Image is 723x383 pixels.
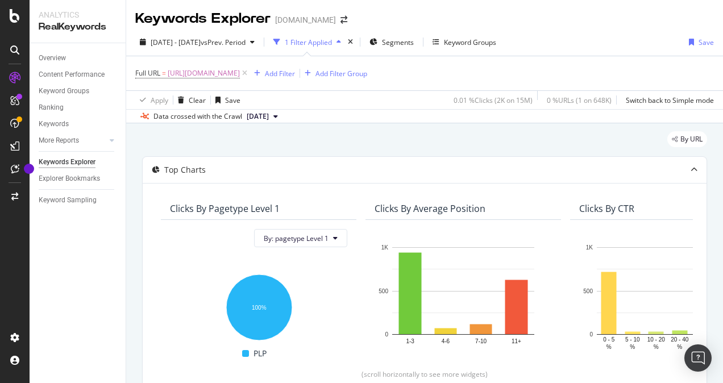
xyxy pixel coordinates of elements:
[606,344,612,350] text: %
[626,95,714,105] div: Switch back to Simple mode
[247,111,269,122] span: 2025 Aug. 16th
[173,91,206,109] button: Clear
[254,347,267,360] span: PLP
[39,156,95,168] div: Keywords Explorer
[680,136,703,143] span: By URL
[170,269,347,342] svg: A chart.
[39,69,105,81] div: Content Performance
[603,336,614,343] text: 0 - 5
[39,194,97,206] div: Keyword Sampling
[684,33,714,51] button: Save
[428,33,501,51] button: Keyword Groups
[24,164,34,174] div: Tooltip anchor
[164,164,206,176] div: Top Charts
[444,38,496,47] div: Keyword Groups
[699,38,714,47] div: Save
[625,336,640,343] text: 5 - 10
[39,173,118,185] a: Explorer Bookmarks
[340,16,347,24] div: arrow-right-arrow-left
[579,203,634,214] div: Clicks By CTR
[39,135,79,147] div: More Reports
[300,66,367,80] button: Add Filter Group
[225,95,240,105] div: Save
[39,156,118,168] a: Keywords Explorer
[135,9,271,28] div: Keywords Explorer
[630,344,635,350] text: %
[684,344,712,372] div: Open Intercom Messenger
[135,91,168,109] button: Apply
[442,338,450,344] text: 4-6
[39,69,118,81] a: Content Performance
[583,288,593,294] text: 500
[39,135,106,147] a: More Reports
[242,110,282,123] button: [DATE]
[250,66,295,80] button: Add Filter
[135,33,259,51] button: [DATE] - [DATE]vsPrev. Period
[254,229,347,247] button: By: pagetype Level 1
[39,118,69,130] div: Keywords
[621,91,714,109] button: Switch back to Simple mode
[135,68,160,78] span: Full URL
[385,331,388,338] text: 0
[39,52,118,64] a: Overview
[475,338,487,344] text: 7-10
[382,38,414,47] span: Segments
[667,131,707,147] div: legacy label
[39,194,118,206] a: Keyword Sampling
[39,173,100,185] div: Explorer Bookmarks
[151,95,168,105] div: Apply
[677,344,682,350] text: %
[162,68,166,78] span: =
[189,95,206,105] div: Clear
[151,38,201,47] span: [DATE] - [DATE]
[211,91,240,109] button: Save
[168,65,240,81] span: [URL][DOMAIN_NAME]
[379,288,388,294] text: 500
[346,36,355,48] div: times
[375,203,485,214] div: Clicks By Average Position
[153,111,242,122] div: Data crossed with the Crawl
[671,336,689,343] text: 20 - 40
[39,118,118,130] a: Keywords
[315,69,367,78] div: Add Filter Group
[39,102,118,114] a: Ranking
[547,95,612,105] div: 0 % URLs ( 1 on 648K )
[586,244,593,251] text: 1K
[454,95,533,105] div: 0.01 % Clicks ( 2K on 15M )
[201,38,246,47] span: vs Prev. Period
[39,85,118,97] a: Keyword Groups
[406,338,414,344] text: 1-3
[647,336,666,343] text: 10 - 20
[265,69,295,78] div: Add Filter
[285,38,332,47] div: 1 Filter Applied
[589,331,593,338] text: 0
[252,305,267,311] text: 100%
[654,344,659,350] text: %
[275,14,336,26] div: [DOMAIN_NAME]
[156,369,693,379] div: (scroll horizontally to see more widgets)
[269,33,346,51] button: 1 Filter Applied
[39,20,117,34] div: RealKeywords
[375,242,552,351] svg: A chart.
[381,244,389,251] text: 1K
[39,102,64,114] div: Ranking
[39,52,66,64] div: Overview
[512,338,521,344] text: 11+
[365,33,418,51] button: Segments
[39,9,117,20] div: Analytics
[39,85,89,97] div: Keyword Groups
[264,234,329,243] span: By: pagetype Level 1
[170,203,280,214] div: Clicks By pagetype Level 1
